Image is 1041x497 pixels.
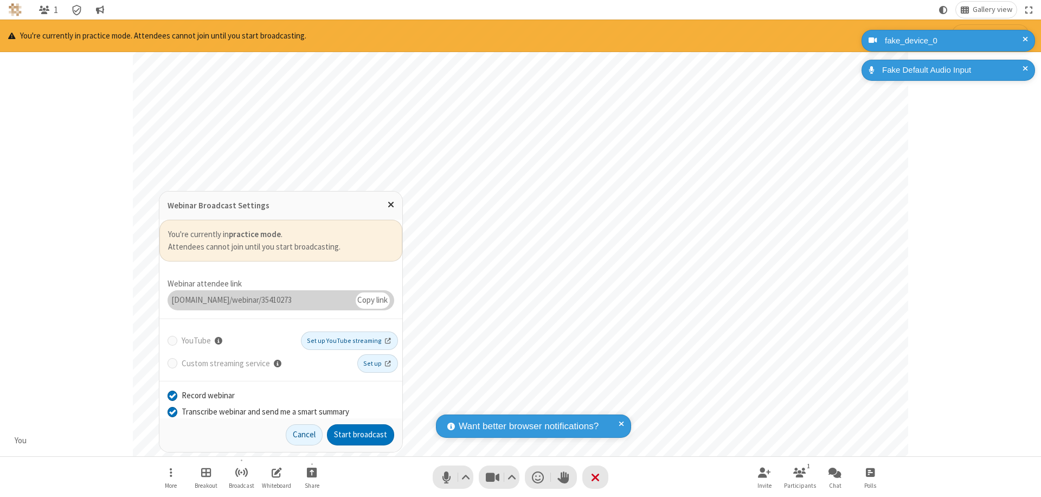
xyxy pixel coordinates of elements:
[305,482,319,489] span: Share
[327,424,394,446] button: Start broadcast
[91,2,108,18] button: Conversation
[168,290,356,311] div: [DOMAIN_NAME]/webinar/35410273
[479,466,519,489] button: Stop video (⌘+Shift+V)
[854,462,886,493] button: Open poll
[182,406,394,418] label: Transcribe webinar and send me a smart summary
[301,332,398,350] a: Set up YouTube streaming
[551,466,577,489] button: Raise hand
[34,2,62,18] button: Open participant list
[260,462,293,493] button: Open shared whiteboard
[165,482,177,489] span: More
[878,64,1027,77] div: Fake Default Audio Input
[380,192,402,218] button: Close popover
[525,466,551,489] button: Send a reaction
[757,482,772,489] span: Invite
[190,462,222,493] button: Manage Breakout Rooms
[864,482,876,489] span: Polls
[459,466,473,489] button: Audio settings
[270,355,284,372] button: Live stream to a custom RTMP server must be set up before your meeting.
[956,2,1017,18] button: Change layout
[229,482,254,489] span: Broadcast
[11,435,31,447] div: You
[229,229,281,239] b: practice mode
[225,462,258,493] button: Broadcast
[67,2,87,18] div: Meeting details Encryption enabled
[582,466,608,489] button: End or leave meeting
[168,200,269,211] label: Webinar Broadcast Settings
[1021,2,1037,18] button: Fullscreen
[168,228,394,241] label: You're currently in .
[459,419,599,434] span: Want better browser notifications?
[182,355,354,372] label: Custom streaming service
[433,466,473,489] button: Mute (⌘+Shift+A)
[748,462,781,493] button: Invite participants (⌘+Shift+I)
[182,333,297,349] label: YouTube
[935,2,952,18] button: Using system theme
[195,482,217,489] span: Breakout
[819,462,851,493] button: Open chat
[54,5,58,15] span: 1
[804,461,813,471] div: 1
[286,424,323,446] button: Cancel
[168,278,394,290] div: Webinar attendee link
[952,24,1029,47] button: Start broadcasting
[9,3,22,16] img: QA Selenium DO NOT DELETE OR CHANGE
[211,333,224,349] button: Live stream to YouTube must be set up before your meeting. For instructions on how to set it up, ...
[973,5,1012,14] span: Gallery view
[356,292,390,309] div: Copy link
[881,35,1027,47] div: fake_device_0
[168,241,394,253] label: Attendees cannot join until you start broadcasting.
[262,482,291,489] span: Whiteboard
[829,482,841,489] span: Chat
[783,462,816,493] button: Open participant list
[505,466,519,489] button: Video setting
[357,354,398,373] a: Set up
[182,390,394,402] label: Record webinar
[8,30,306,42] p: You're currently in practice mode. Attendees cannot join until you start broadcasting.
[295,462,328,493] button: Start sharing
[155,462,187,493] button: Open menu
[784,482,816,489] span: Participants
